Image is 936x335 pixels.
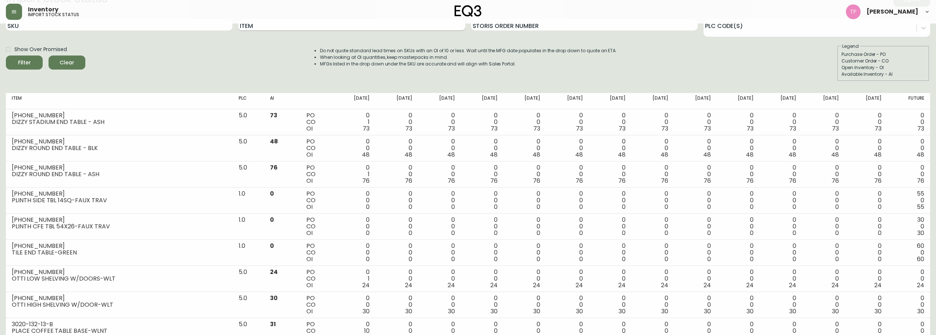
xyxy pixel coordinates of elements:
[233,135,264,161] td: 5.0
[448,124,455,133] span: 73
[270,111,277,120] span: 73
[874,177,882,185] span: 76
[802,93,845,109] th: [DATE]
[6,56,43,70] button: Filter
[637,295,668,315] div: 0 0
[661,307,668,316] span: 30
[789,177,796,185] span: 76
[765,217,796,236] div: 0 0
[723,112,754,132] div: 0 0
[405,177,412,185] span: 76
[366,203,370,211] span: 0
[893,269,924,289] div: 0 0
[233,214,264,240] td: 1.0
[451,229,455,237] span: 0
[320,47,617,54] li: Do not quote standard lead times on SKUs with an OI of 10 or less. Wait until the MFG date popula...
[494,229,498,237] span: 0
[717,93,759,109] th: [DATE]
[491,307,498,316] span: 30
[333,93,376,109] th: [DATE]
[789,281,796,289] span: 24
[851,164,882,184] div: 0 0
[455,5,482,17] img: logo
[381,112,412,132] div: 0 0
[917,150,924,159] span: 48
[917,281,924,289] span: 24
[893,217,924,236] div: 30 0
[765,164,796,184] div: 0 0
[424,269,455,289] div: 0 0
[306,229,313,237] span: OI
[362,150,370,159] span: 48
[661,281,668,289] span: 24
[723,295,754,315] div: 0 0
[576,177,583,185] span: 76
[595,295,626,315] div: 0 0
[306,112,327,132] div: PO CO
[12,243,227,249] div: [PHONE_NUMBER]
[12,138,227,145] div: [PHONE_NUMBER]
[595,112,626,132] div: 0 0
[264,93,300,109] th: AI
[405,307,412,316] span: 30
[808,217,839,236] div: 0 0
[339,217,370,236] div: 0 0
[533,281,540,289] span: 24
[878,255,882,263] span: 0
[832,281,839,289] span: 24
[674,93,717,109] th: [DATE]
[579,203,583,211] span: 0
[467,112,498,132] div: 0 0
[661,150,668,159] span: 48
[28,13,79,17] h5: import stock status
[270,268,278,276] span: 24
[747,124,754,133] span: 73
[424,243,455,263] div: 0 0
[845,93,887,109] th: [DATE]
[533,307,540,316] span: 30
[467,217,498,236] div: 0 0
[637,190,668,210] div: 0 0
[917,124,924,133] span: 73
[12,164,227,171] div: [PHONE_NUMBER]
[490,150,498,159] span: 48
[537,203,540,211] span: 0
[12,217,227,223] div: [PHONE_NUMBER]
[405,150,412,159] span: 48
[509,190,540,210] div: 0 0
[680,295,711,315] div: 0 0
[509,138,540,158] div: 0 0
[381,295,412,315] div: 0 0
[494,255,498,263] span: 0
[6,93,233,109] th: Item
[841,58,925,64] div: Customer Order - CO
[409,203,412,211] span: 0
[12,197,227,204] div: PLINTH SIDE TBL 14SQ-FAUX TRAV
[595,217,626,236] div: 0 0
[509,243,540,263] div: 0 0
[793,255,796,263] span: 0
[448,307,455,316] span: 30
[665,203,668,211] span: 0
[765,112,796,132] div: 0 0
[306,203,313,211] span: OI
[409,255,412,263] span: 0
[12,112,227,119] div: [PHONE_NUMBER]
[306,255,313,263] span: OI
[808,112,839,132] div: 0 0
[637,112,668,132] div: 0 0
[552,243,583,263] div: 0 0
[851,217,882,236] div: 0 0
[552,269,583,289] div: 0 0
[576,281,583,289] span: 24
[704,281,711,289] span: 24
[874,281,882,289] span: 24
[306,150,313,159] span: OI
[12,145,227,152] div: DIZZY ROUND END TABLE - BLK
[339,295,370,315] div: 0 0
[362,177,370,185] span: 76
[339,190,370,210] div: 0 0
[233,240,264,266] td: 1.0
[808,269,839,289] div: 0 0
[366,255,370,263] span: 0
